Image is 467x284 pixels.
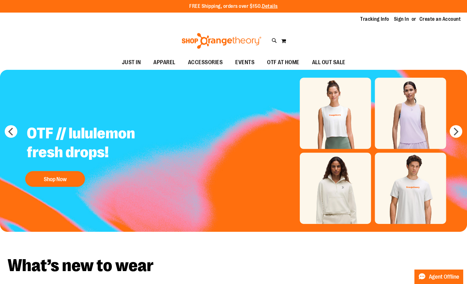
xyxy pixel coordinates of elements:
span: EVENTS [235,55,254,70]
a: OTF // lululemon fresh drops! Shop Now [22,119,179,190]
span: JUST IN [122,55,141,70]
button: Shop Now [25,171,85,187]
span: Agent Offline [429,274,459,280]
button: prev [5,125,17,138]
span: APPAREL [153,55,175,70]
button: Agent Offline [414,270,463,284]
p: FREE Shipping, orders over $150. [189,3,278,10]
a: Details [262,3,278,9]
button: next [450,125,462,138]
a: Create an Account [419,16,461,23]
a: Sign In [394,16,409,23]
h2: OTF // lululemon fresh drops! [22,119,179,168]
h2: What’s new to wear [8,257,459,274]
span: OTF AT HOME [267,55,299,70]
a: Tracking Info [360,16,389,23]
img: Shop Orangetheory [181,33,262,49]
span: ALL OUT SALE [312,55,345,70]
span: ACCESSORIES [188,55,223,70]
